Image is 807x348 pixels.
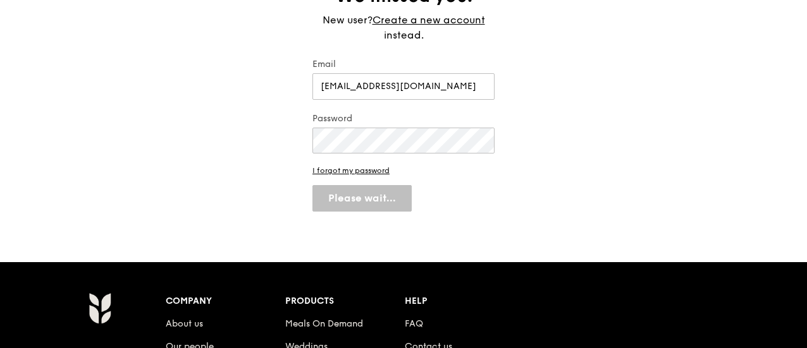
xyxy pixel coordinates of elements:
img: Grain [89,292,111,324]
a: Meals On Demand [285,318,363,329]
div: Company [166,292,285,310]
div: Help [405,292,524,310]
a: I forgot my password [312,166,495,175]
span: instead. [384,29,424,41]
a: FAQ [405,318,423,329]
a: Create a new account [373,13,485,28]
div: Products [285,292,405,310]
a: About us [166,318,203,329]
label: Password [312,112,495,125]
button: Please wait... [312,185,412,212]
span: New user? [323,14,373,26]
label: Email [312,58,495,71]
